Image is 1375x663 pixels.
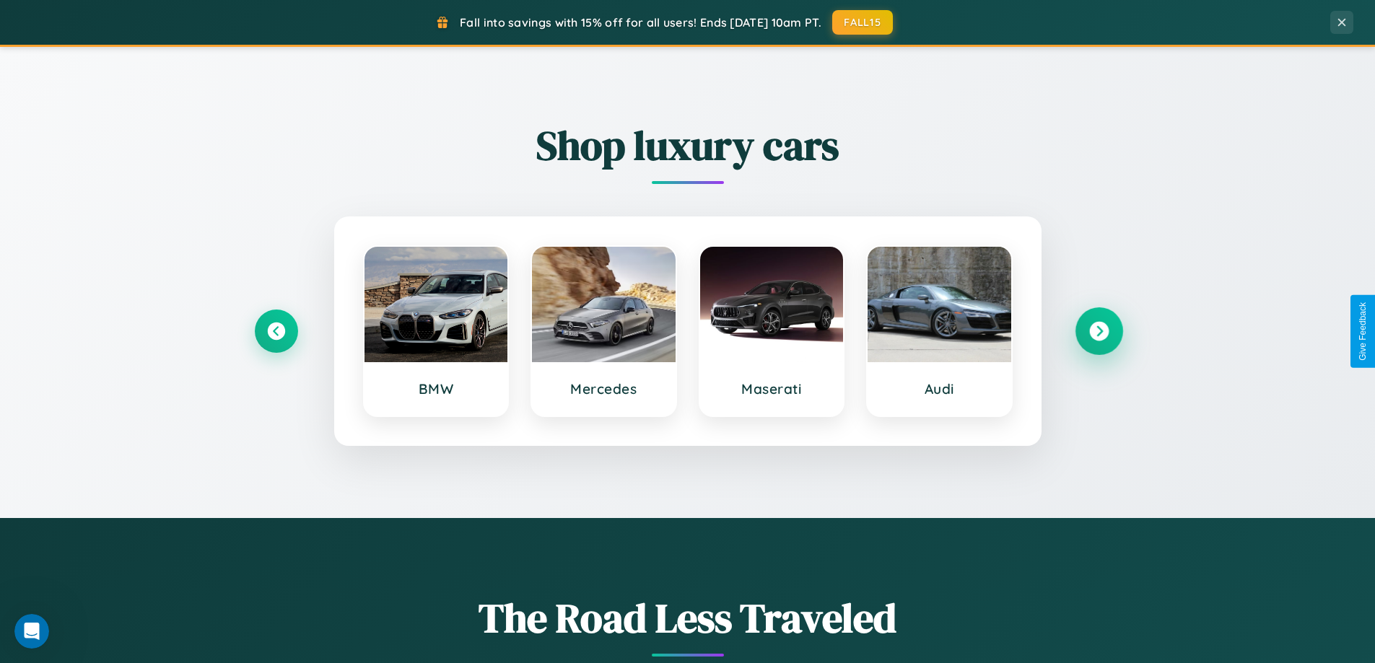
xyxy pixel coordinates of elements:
[546,380,661,398] h3: Mercedes
[14,614,49,649] iframe: Intercom live chat
[379,380,494,398] h3: BMW
[715,380,829,398] h3: Maserati
[460,15,821,30] span: Fall into savings with 15% off for all users! Ends [DATE] 10am PT.
[882,380,997,398] h3: Audi
[255,118,1121,173] h2: Shop luxury cars
[1358,302,1368,361] div: Give Feedback
[832,10,893,35] button: FALL15
[255,590,1121,646] h1: The Road Less Traveled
